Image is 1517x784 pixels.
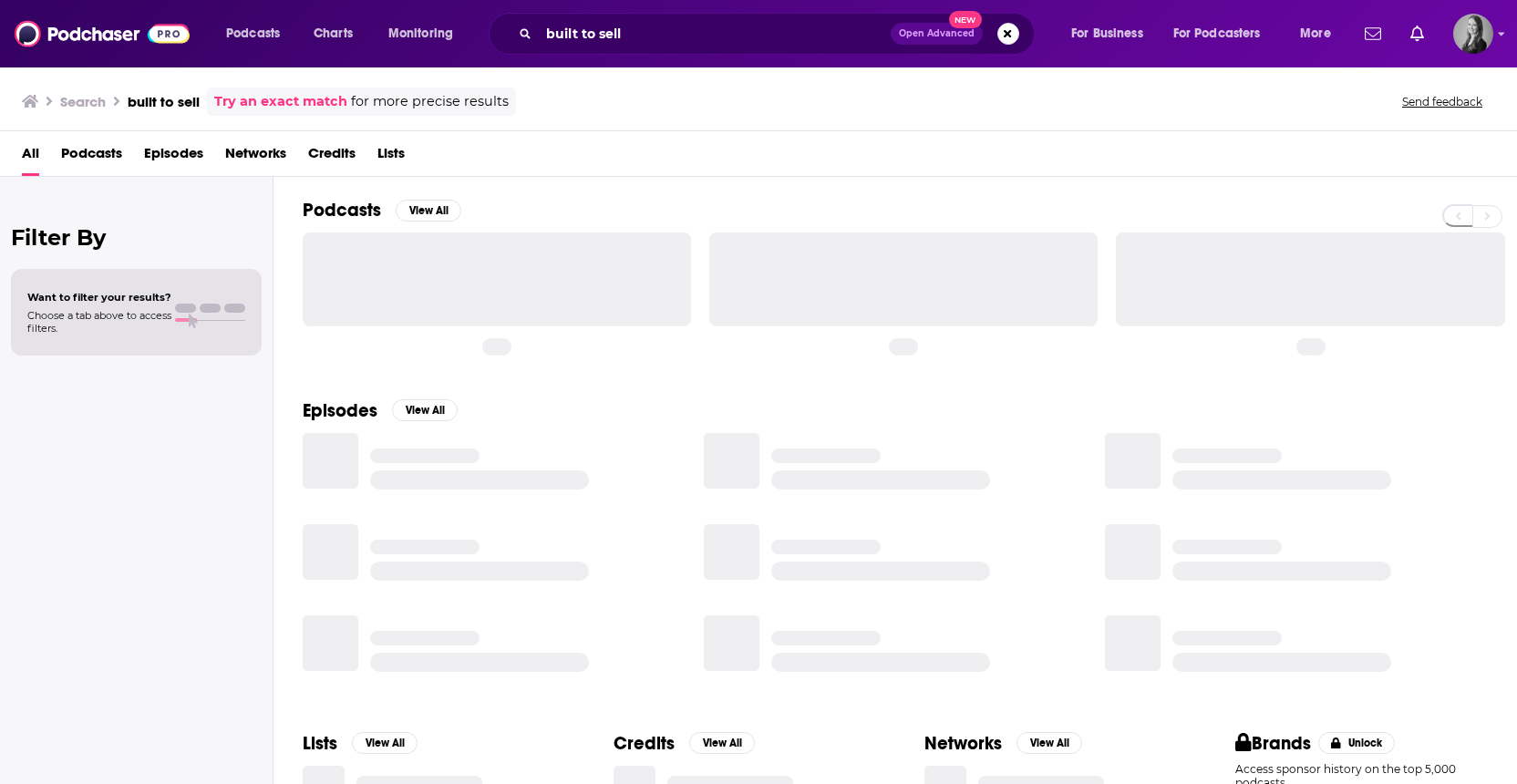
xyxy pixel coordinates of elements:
span: For Business [1071,21,1143,46]
button: View All [689,732,755,754]
h2: Filter By [11,224,262,251]
button: open menu [1287,19,1354,48]
span: Charts [314,21,353,46]
img: User Profile [1453,14,1493,54]
span: for more precise results [351,91,509,112]
a: Credits [308,139,356,176]
button: open menu [376,19,477,48]
button: Show profile menu [1453,14,1493,54]
button: View All [352,732,418,754]
a: Charts [302,19,364,48]
img: Podchaser - Follow, Share and Rate Podcasts [15,16,190,51]
button: View All [396,200,461,222]
a: PodcastsView All [303,199,461,222]
span: Open Advanced [899,29,975,38]
button: View All [1016,732,1082,754]
button: View All [392,399,458,421]
button: open menu [1161,19,1287,48]
h2: Episodes [303,399,377,422]
button: Open AdvancedNew [891,23,983,45]
a: Podcasts [61,139,122,176]
button: open menu [213,19,304,48]
span: Choose a tab above to access filters. [27,309,171,335]
a: Show notifications dropdown [1357,18,1388,49]
a: Try an exact match [214,91,347,112]
button: Unlock [1318,732,1396,754]
button: Send feedback [1397,94,1488,109]
span: Monitoring [388,21,453,46]
div: Search podcasts, credits, & more... [506,13,1052,55]
h2: Networks [924,732,1002,755]
a: Lists [377,139,405,176]
span: New [949,11,982,28]
a: Networks [225,139,286,176]
h3: built to sell [128,93,200,110]
span: Podcasts [226,21,280,46]
a: All [22,139,39,176]
a: Show notifications dropdown [1403,18,1431,49]
input: Search podcasts, credits, & more... [539,19,891,48]
span: For Podcasters [1173,21,1261,46]
button: open menu [1058,19,1166,48]
h2: Podcasts [303,199,381,222]
h2: Credits [614,732,675,755]
a: CreditsView All [614,732,755,755]
span: Want to filter your results? [27,291,171,304]
h3: Search [60,93,106,110]
a: ListsView All [303,732,418,755]
h2: Brands [1235,732,1311,755]
a: Episodes [144,139,203,176]
span: Logged in as katieTBG [1453,14,1493,54]
a: NetworksView All [924,732,1082,755]
a: EpisodesView All [303,399,458,422]
span: More [1300,21,1331,46]
h2: Lists [303,732,337,755]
